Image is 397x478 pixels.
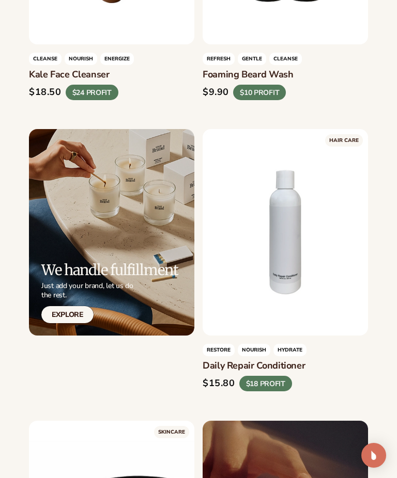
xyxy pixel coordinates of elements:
[203,344,235,356] span: restore
[41,281,178,300] p: Just add your brand, let us do the rest.
[361,443,386,468] div: Open Intercom Messenger
[41,262,178,278] h2: We handle fulfillment
[203,360,368,372] h3: Daily repair conditioner
[29,69,194,81] h3: Kale face cleanser
[203,378,235,389] div: $15.80
[239,376,292,392] div: $18 PROFIT
[65,53,97,65] span: nourish
[203,53,235,65] span: refresh
[273,344,307,356] span: hydrate
[41,306,94,323] a: Explore
[29,87,62,98] div: $18.50
[203,69,368,81] h3: Foaming beard wash
[269,53,302,65] span: cleanse
[238,344,270,356] span: NOURISH
[238,53,266,65] span: gentle
[203,87,229,98] div: $9.90
[29,53,62,65] span: cleanse
[66,84,118,100] div: $24 PROFIT
[233,84,286,100] div: $10 PROFIT
[100,53,134,65] span: energize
